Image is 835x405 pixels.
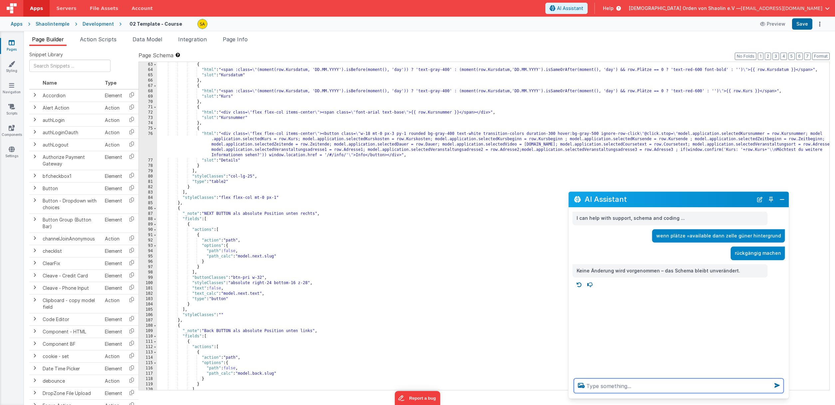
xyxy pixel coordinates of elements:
[139,243,157,248] div: 93
[139,169,157,174] div: 79
[223,36,248,43] span: Page Info
[40,139,102,151] td: authLogout
[102,139,125,151] td: Action
[102,282,125,294] td: Element
[139,131,157,158] div: 76
[139,110,157,115] div: 72
[102,170,125,182] td: Element
[40,170,102,182] td: bfcheckbox1
[139,201,157,206] div: 85
[40,257,102,269] td: ClearFix
[102,350,125,362] td: Action
[755,195,764,204] button: New Chat
[178,36,207,43] span: Integration
[735,53,756,60] button: No Folds
[778,195,786,204] button: Close
[40,126,102,139] td: authLoginOauth
[139,216,157,222] div: 88
[40,362,102,375] td: Date Time Picker
[139,206,157,211] div: 86
[40,182,102,195] td: Button
[102,269,125,282] td: Element
[139,275,157,280] div: 99
[780,53,787,60] button: 4
[139,62,157,67] div: 63
[139,302,157,307] div: 104
[40,151,102,170] td: Authorize Payment Gateway
[102,182,125,195] td: Element
[139,296,157,302] div: 103
[11,21,23,27] div: Apps
[758,53,763,60] button: 1
[139,67,157,73] div: 64
[139,126,157,131] div: 75
[139,371,157,376] div: 117
[139,355,157,360] div: 114
[32,36,64,43] span: Page Builder
[395,391,440,405] iframe: Marker.io feedback button
[139,360,157,366] div: 115
[40,294,102,313] td: Clipboard - copy model field
[40,375,102,387] td: debounce
[40,245,102,257] td: checklist
[577,214,764,222] p: I can help with support, schema and coding ...
[585,196,753,203] h2: AI Assistant
[40,102,102,114] td: Alert Action
[40,232,102,245] td: channelJoinAnonymous
[139,89,157,94] div: 68
[656,232,781,240] p: wenn plätze =available dann zelle güner hintergrund
[198,19,207,29] img: e3e1eaaa3c942e69edc95d4236ce57bf
[102,245,125,257] td: Element
[139,99,157,105] div: 70
[139,232,157,238] div: 91
[102,213,125,232] td: Element
[139,259,157,264] div: 96
[80,36,117,43] span: Action Scripts
[29,51,63,58] span: Snippet Library
[139,105,157,110] div: 71
[40,269,102,282] td: Cleave - Credit Card
[139,387,157,392] div: 120
[40,195,102,213] td: Button - Dropdown with choices
[40,325,102,338] td: Component - HTML
[796,53,803,60] button: 6
[43,80,57,86] span: Name
[139,339,157,344] div: 111
[812,53,830,60] button: Format
[139,264,157,270] div: 97
[30,5,43,12] span: Apps
[741,5,822,12] span: [EMAIL_ADDRESS][DOMAIN_NAME]
[139,344,157,350] div: 112
[36,21,70,27] div: Shaolintemple
[139,163,157,169] div: 78
[40,282,102,294] td: Cleave - Phone Input
[40,350,102,362] td: cookie - set
[40,313,102,325] td: Code Editor
[139,179,157,185] div: 81
[29,60,111,72] input: Search Snippets ...
[139,270,157,275] div: 98
[139,312,157,318] div: 106
[83,21,114,27] div: Development
[139,382,157,387] div: 119
[102,294,125,313] td: Action
[102,114,125,126] td: Action
[139,51,173,59] span: Page Schema
[102,387,125,399] td: Element
[139,366,157,371] div: 116
[139,286,157,291] div: 101
[139,185,157,190] div: 82
[139,350,157,355] div: 113
[102,102,125,114] td: Action
[804,53,811,60] button: 7
[765,53,771,60] button: 2
[545,3,588,14] button: AI Assistant
[139,190,157,195] div: 83
[102,338,125,350] td: Element
[139,280,157,286] div: 100
[735,249,781,257] p: rückgängig machen
[756,19,789,29] button: Preview
[102,362,125,375] td: Element
[40,338,102,350] td: Component BF
[629,5,830,12] button: [DEMOGRAPHIC_DATA] Orden von Shaolin e.V — [EMAIL_ADDRESS][DOMAIN_NAME]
